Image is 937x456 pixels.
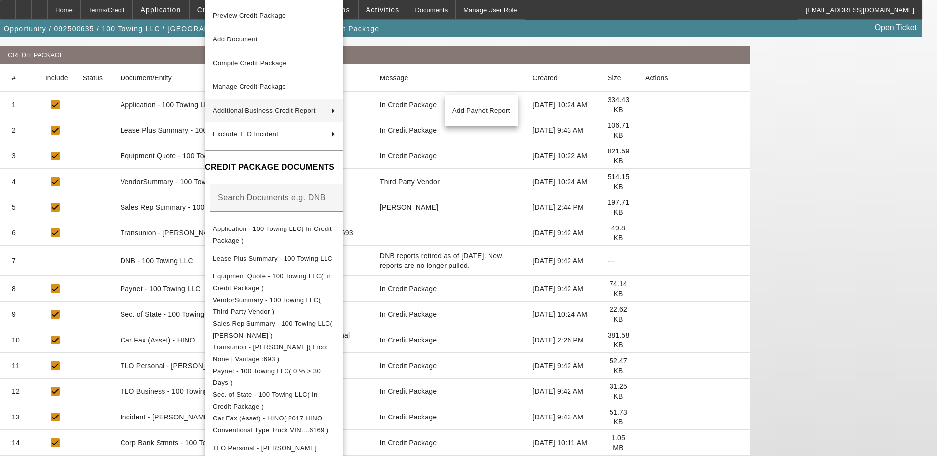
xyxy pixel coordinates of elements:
[213,130,278,138] span: Exclude TLO Incident
[218,193,326,202] mat-label: Search Documents e.g. DNB
[213,444,317,452] span: TLO Personal - [PERSON_NAME]
[213,296,321,315] span: VendorSummary - 100 Towing LLC( Third Party Vendor )
[205,365,343,389] button: Paynet - 100 Towing LLC( 0 % > 30 Days )
[213,320,332,339] span: Sales Rep Summary - 100 Towing LLC( [PERSON_NAME] )
[213,367,321,386] span: Paynet - 100 Towing LLC( 0 % > 30 Days )
[205,342,343,365] button: Transunion - Lazarre, Jean( Fico: None | Vantage :693 )
[205,161,343,173] h4: CREDIT PACKAGE DOCUMENTS
[213,343,328,363] span: Transunion - [PERSON_NAME]( Fico: None | Vantage :693 )
[205,270,343,294] button: Equipment Quote - 100 Towing LLC( In Credit Package )
[205,247,343,270] button: Lease Plus Summary - 100 Towing LLC
[213,107,316,114] span: Additional Business Credit Report
[213,272,331,292] span: Equipment Quote - 100 Towing LLC( In Credit Package )
[213,59,286,67] span: Compile Credit Package
[213,36,258,43] span: Add Document
[213,255,332,262] span: Lease Plus Summary - 100 Towing LLC
[205,294,343,318] button: VendorSummary - 100 Towing LLC( Third Party Vendor )
[213,83,286,90] span: Manage Credit Package
[213,225,332,244] span: Application - 100 Towing LLC( In Credit Package )
[452,105,510,116] span: Add Paynet Report
[213,12,286,19] span: Preview Credit Package
[205,223,343,247] button: Application - 100 Towing LLC( In Credit Package )
[213,391,318,410] span: Sec. of State - 100 Towing LLC( In Credit Package )
[205,413,343,436] button: Car Fax (Asset) - HINO( 2017 HINO Conventional Type Truck VIN....6169 )
[205,389,343,413] button: Sec. of State - 100 Towing LLC( In Credit Package )
[205,318,343,342] button: Sales Rep Summary - 100 Towing LLC( Workman, Taylor )
[213,415,328,434] span: Car Fax (Asset) - HINO( 2017 HINO Conventional Type Truck VIN....6169 )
